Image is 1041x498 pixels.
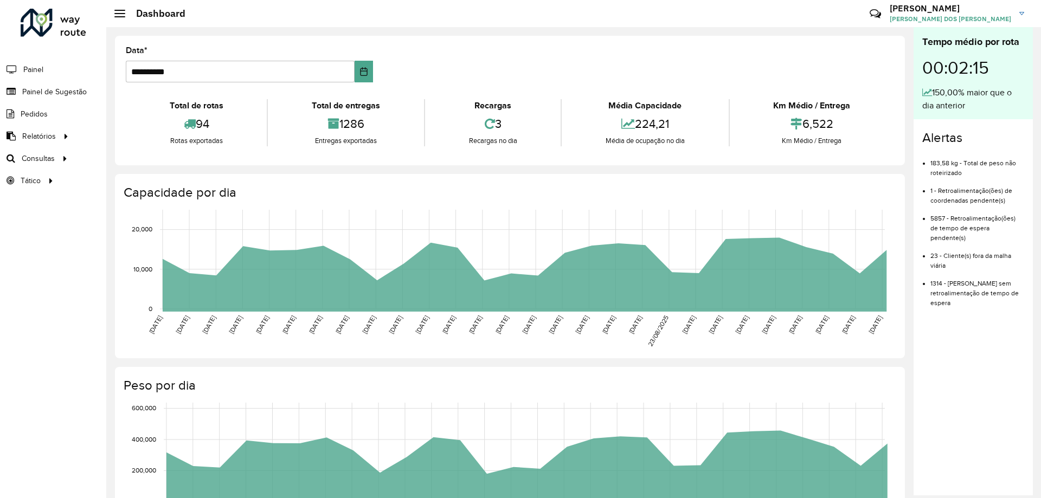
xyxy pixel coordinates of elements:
[922,130,1024,146] h4: Alertas
[414,314,430,335] text: [DATE]
[930,178,1024,205] li: 1 - Retroalimentação(ões) de coordenadas pendente(s)
[814,314,830,335] text: [DATE]
[23,64,43,75] span: Painel
[149,305,152,312] text: 0
[930,243,1024,270] li: 23 - Cliente(s) fora da malha viária
[930,270,1024,308] li: 1314 - [PERSON_NAME] sem retroalimentação de tempo de espera
[574,314,590,335] text: [DATE]
[646,314,670,348] text: 23/08/2025
[564,135,725,146] div: Média de ocupação no dia
[22,153,55,164] span: Consultas
[627,314,643,335] text: [DATE]
[307,314,323,335] text: [DATE]
[124,378,894,393] h4: Peso por dia
[22,86,87,98] span: Painel de Sugestão
[787,314,803,335] text: [DATE]
[254,314,270,335] text: [DATE]
[564,99,725,112] div: Média Capacidade
[124,185,894,201] h4: Capacidade por dia
[128,112,264,135] div: 94
[601,314,616,335] text: [DATE]
[21,108,48,120] span: Pedidos
[521,314,537,335] text: [DATE]
[132,405,156,412] text: 600,000
[734,314,750,335] text: [DATE]
[201,314,217,335] text: [DATE]
[548,314,563,335] text: [DATE]
[761,314,776,335] text: [DATE]
[564,112,725,135] div: 224,21
[228,314,243,335] text: [DATE]
[361,314,377,335] text: [DATE]
[890,3,1011,14] h3: [PERSON_NAME]
[271,135,421,146] div: Entregas exportadas
[680,314,696,335] text: [DATE]
[428,112,558,135] div: 3
[732,99,891,112] div: Km Médio / Entrega
[864,2,887,25] a: Contato Rápido
[441,314,457,335] text: [DATE]
[930,205,1024,243] li: 5857 - Retroalimentação(ões) de tempo de espera pendente(s)
[922,49,1024,86] div: 00:02:15
[128,99,264,112] div: Total de rotas
[147,314,163,335] text: [DATE]
[868,314,883,335] text: [DATE]
[128,135,264,146] div: Rotas exportadas
[428,99,558,112] div: Recargas
[271,112,421,135] div: 1286
[132,226,152,233] text: 20,000
[271,99,421,112] div: Total de entregas
[334,314,350,335] text: [DATE]
[133,266,152,273] text: 10,000
[388,314,403,335] text: [DATE]
[175,314,190,335] text: [DATE]
[125,8,185,20] h2: Dashboard
[355,61,374,82] button: Choose Date
[21,175,41,186] span: Tático
[132,467,156,474] text: 200,000
[126,44,147,57] label: Data
[732,112,891,135] div: 6,522
[132,436,156,443] text: 400,000
[494,314,510,335] text: [DATE]
[922,86,1024,112] div: 150,00% maior que o dia anterior
[732,135,891,146] div: Km Médio / Entrega
[708,314,723,335] text: [DATE]
[467,314,483,335] text: [DATE]
[930,150,1024,178] li: 183,58 kg - Total de peso não roteirizado
[22,131,56,142] span: Relatórios
[428,135,558,146] div: Recargas no dia
[840,314,856,335] text: [DATE]
[922,35,1024,49] div: Tempo médio por rota
[281,314,297,335] text: [DATE]
[890,14,1011,24] span: [PERSON_NAME] DOS [PERSON_NAME]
